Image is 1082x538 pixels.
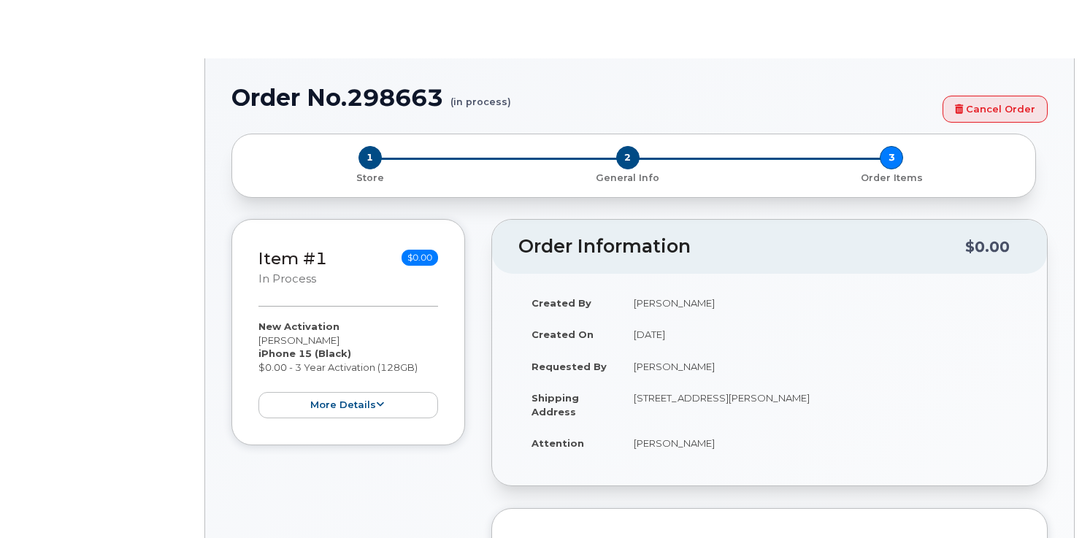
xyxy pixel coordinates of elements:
strong: iPhone 15 (Black) [258,347,351,359]
td: [PERSON_NAME] [621,287,1021,319]
small: (in process) [450,85,511,107]
a: 1 Store [244,169,496,185]
button: more details [258,392,438,419]
td: [PERSON_NAME] [621,427,1021,459]
td: [STREET_ADDRESS][PERSON_NAME] [621,382,1021,427]
h2: Order Information [518,237,965,257]
div: [PERSON_NAME] $0.00 - 3 Year Activation (128GB) [258,320,438,418]
p: Store [250,172,490,185]
a: Cancel Order [943,96,1048,123]
small: in process [258,272,316,285]
span: 2 [616,146,640,169]
td: [PERSON_NAME] [621,350,1021,383]
strong: Created By [532,297,591,309]
h1: Order No.298663 [231,85,935,110]
strong: Shipping Address [532,392,579,418]
div: $0.00 [965,233,1010,261]
span: 1 [358,146,382,169]
a: 2 General Info [496,169,759,185]
p: General Info [502,172,753,185]
strong: Created On [532,328,594,340]
td: [DATE] [621,318,1021,350]
span: $0.00 [402,250,438,266]
strong: New Activation [258,320,339,332]
strong: Requested By [532,361,607,372]
strong: Attention [532,437,584,449]
a: Item #1 [258,248,327,269]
